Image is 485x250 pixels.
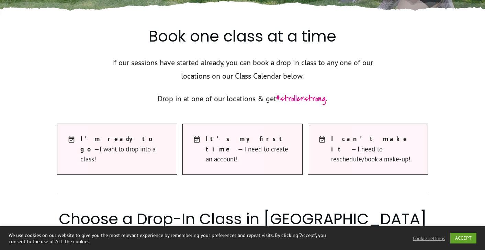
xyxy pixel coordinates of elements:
a: Cookie settings [413,235,445,241]
span: — I need to reschedule/book a make-up! [331,134,421,164]
span: Drop in at one of our locations & get [158,94,276,103]
h2: Choose a Drop-In Class in [GEOGRAPHIC_DATA] [57,208,428,230]
strong: I'm ready to go [80,135,156,153]
p: . [101,91,384,115]
span: #strollerstrong [276,92,326,105]
div: We use cookies on our website to give you the most relevant experience by remembering your prefer... [9,232,336,245]
strong: t's my first time [206,135,286,153]
span: — I need to create an account! [206,134,295,164]
strong: I [206,135,286,153]
strong: I can't make it [331,135,408,153]
a: ACCEPT [450,233,476,243]
h2: Book one class at a time [57,25,428,55]
span: If our sessions have started already, you can book a drop in class to any one of our locations on... [112,58,373,81]
span: —I want to drop into a class! [80,134,170,164]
